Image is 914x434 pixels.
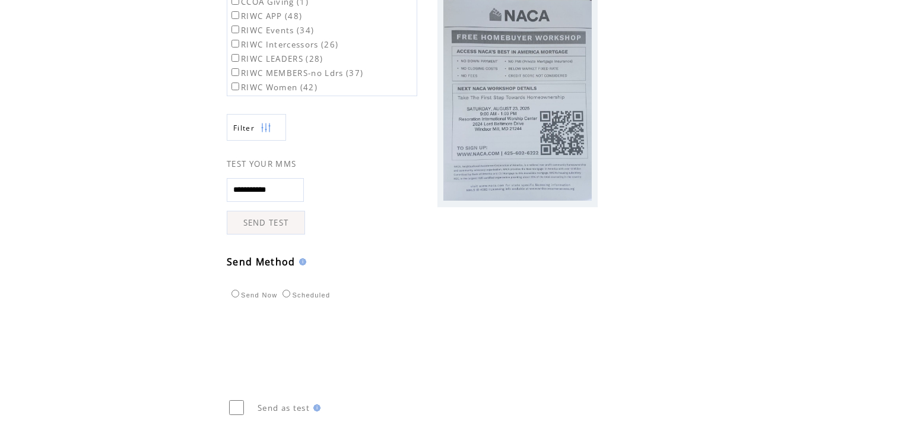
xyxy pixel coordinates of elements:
img: filters.png [261,115,271,141]
img: help.gif [296,258,306,265]
label: RIWC APP (48) [229,11,302,21]
label: RIWC Women (42) [229,82,318,93]
span: Send as test [258,403,310,413]
input: RIWC APP (48) [231,11,239,19]
label: RIWC MEMBERS-no Ldrs (37) [229,68,363,78]
img: help.gif [310,404,320,411]
a: SEND TEST [227,211,305,235]
input: RIWC LEADERS (28) [231,54,239,62]
input: RIWC Intercessors (26) [231,40,239,47]
input: RIWC Women (42) [231,83,239,90]
label: RIWC Intercessors (26) [229,39,338,50]
span: Send Method [227,255,296,268]
a: Filter [227,114,286,141]
label: RIWC LEADERS (28) [229,53,323,64]
label: Scheduled [280,292,330,299]
input: Send Now [231,290,239,297]
input: RIWC Events (34) [231,26,239,33]
label: Send Now [228,292,277,299]
span: TEST YOUR MMS [227,159,296,169]
input: Scheduled [283,290,290,297]
span: Show filters [233,123,255,133]
input: RIWC MEMBERS-no Ldrs (37) [231,68,239,76]
label: RIWC Events (34) [229,25,314,36]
